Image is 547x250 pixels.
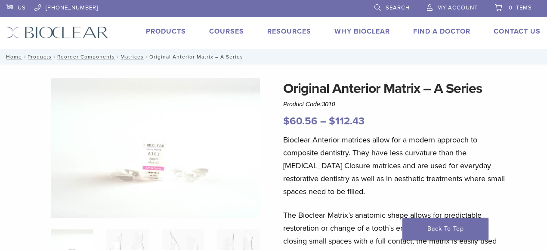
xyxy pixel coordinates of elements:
a: Courses [209,27,244,36]
img: Anterior Original A Series Matrices [51,78,260,218]
span: / [144,55,149,59]
span: – [320,115,326,127]
a: Contact Us [494,27,541,36]
p: Bioclear Anterior matrices allow for a modern approach to composite dentistry. They have less cur... [283,133,506,198]
span: 0 items [509,4,532,11]
span: My Account [437,4,478,11]
span: / [115,55,121,59]
span: Product Code: [283,101,335,108]
a: Resources [267,27,311,36]
a: Home [3,54,22,60]
h1: Original Anterior Matrix – A Series [283,78,506,99]
a: Matrices [121,54,144,60]
bdi: 112.43 [329,115,365,127]
a: Reorder Components [57,54,115,60]
span: / [52,55,57,59]
a: Find A Doctor [413,27,470,36]
a: Back To Top [402,218,488,240]
img: Bioclear [6,26,108,39]
span: $ [283,115,290,127]
bdi: 60.56 [283,115,318,127]
span: Search [386,4,410,11]
span: $ [329,115,335,127]
span: 3010 [321,101,335,108]
a: Why Bioclear [334,27,390,36]
a: Products [28,54,52,60]
span: / [22,55,28,59]
a: Products [146,27,186,36]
